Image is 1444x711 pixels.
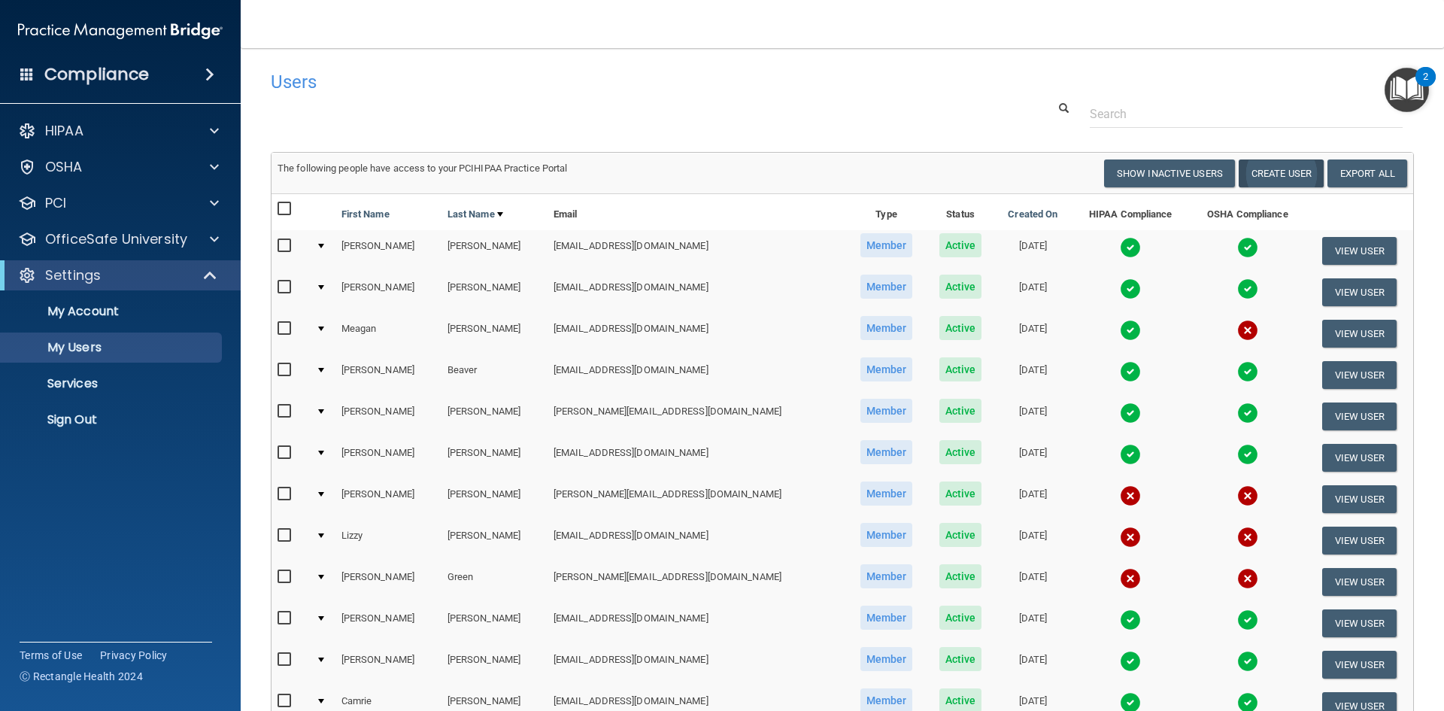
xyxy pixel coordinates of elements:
[1322,237,1397,265] button: View User
[44,64,149,85] h4: Compliance
[1322,278,1397,306] button: View User
[860,275,913,299] span: Member
[278,163,568,174] span: The following people have access to your PCIHIPAA Practice Portal
[335,479,441,520] td: [PERSON_NAME]
[548,313,846,354] td: [EMAIL_ADDRESS][DOMAIN_NAME]
[1008,205,1057,223] a: Created On
[10,376,215,391] p: Services
[10,412,215,427] p: Sign Out
[441,520,548,561] td: [PERSON_NAME]
[335,644,441,685] td: [PERSON_NAME]
[1120,237,1141,258] img: tick.e7d51cea.svg
[1322,568,1397,596] button: View User
[1237,403,1258,424] img: tick.e7d51cea.svg
[994,396,1071,437] td: [DATE]
[1237,568,1258,589] img: cross.ca9f0e7f.svg
[441,437,548,479] td: [PERSON_NAME]
[335,313,441,354] td: Meagan
[335,520,441,561] td: Lizzy
[441,479,548,520] td: [PERSON_NAME]
[994,272,1071,313] td: [DATE]
[1104,160,1235,187] button: Show Inactive Users
[100,648,168,663] a: Privacy Policy
[548,644,846,685] td: [EMAIL_ADDRESS][DOMAIN_NAME]
[18,158,219,176] a: OSHA
[335,354,441,396] td: [PERSON_NAME]
[1237,527,1258,548] img: cross.ca9f0e7f.svg
[441,230,548,272] td: [PERSON_NAME]
[548,396,846,437] td: [PERSON_NAME][EMAIL_ADDRESS][DOMAIN_NAME]
[18,230,219,248] a: OfficeSafe University
[441,354,548,396] td: Beaver
[441,272,548,313] td: [PERSON_NAME]
[341,205,390,223] a: First Name
[18,194,219,212] a: PCI
[335,603,441,644] td: [PERSON_NAME]
[994,520,1071,561] td: [DATE]
[1120,403,1141,424] img: tick.e7d51cea.svg
[939,482,982,506] span: Active
[860,564,913,588] span: Member
[994,479,1071,520] td: [DATE]
[939,564,982,588] span: Active
[1120,485,1141,506] img: cross.ca9f0e7f.svg
[441,561,548,603] td: Green
[45,122,83,140] p: HIPAA
[1237,320,1258,341] img: cross.ca9f0e7f.svg
[1120,609,1141,630] img: tick.e7d51cea.svg
[860,523,913,547] span: Member
[1237,278,1258,299] img: tick.e7d51cea.svg
[939,647,982,671] span: Active
[548,272,846,313] td: [EMAIL_ADDRESS][DOMAIN_NAME]
[994,437,1071,479] td: [DATE]
[860,647,913,671] span: Member
[860,357,913,381] span: Member
[939,275,982,299] span: Active
[1322,485,1397,513] button: View User
[548,230,846,272] td: [EMAIL_ADDRESS][DOMAIN_NAME]
[939,399,982,423] span: Active
[1322,403,1397,430] button: View User
[10,340,215,355] p: My Users
[441,644,548,685] td: [PERSON_NAME]
[860,399,913,423] span: Member
[447,205,503,223] a: Last Name
[1239,160,1324,187] button: Create User
[548,354,846,396] td: [EMAIL_ADDRESS][DOMAIN_NAME]
[1322,320,1397,348] button: View User
[994,354,1071,396] td: [DATE]
[548,561,846,603] td: [PERSON_NAME][EMAIL_ADDRESS][DOMAIN_NAME]
[939,606,982,630] span: Active
[860,316,913,340] span: Member
[1423,77,1428,96] div: 2
[548,194,846,230] th: Email
[860,440,913,464] span: Member
[927,194,994,230] th: Status
[335,561,441,603] td: [PERSON_NAME]
[1120,568,1141,589] img: cross.ca9f0e7f.svg
[994,644,1071,685] td: [DATE]
[939,523,982,547] span: Active
[1385,68,1429,112] button: Open Resource Center, 2 new notifications
[994,230,1071,272] td: [DATE]
[1090,100,1403,128] input: Search
[846,194,927,230] th: Type
[10,304,215,319] p: My Account
[1120,651,1141,672] img: tick.e7d51cea.svg
[1120,444,1141,465] img: tick.e7d51cea.svg
[335,437,441,479] td: [PERSON_NAME]
[1071,194,1190,230] th: HIPAA Compliance
[939,357,982,381] span: Active
[1237,237,1258,258] img: tick.e7d51cea.svg
[860,233,913,257] span: Member
[271,72,928,92] h4: Users
[1184,604,1426,664] iframe: Drift Widget Chat Controller
[939,316,982,340] span: Active
[994,561,1071,603] td: [DATE]
[45,158,83,176] p: OSHA
[1322,651,1397,679] button: View User
[1190,194,1306,230] th: OSHA Compliance
[45,266,101,284] p: Settings
[18,266,218,284] a: Settings
[18,16,223,46] img: PMB logo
